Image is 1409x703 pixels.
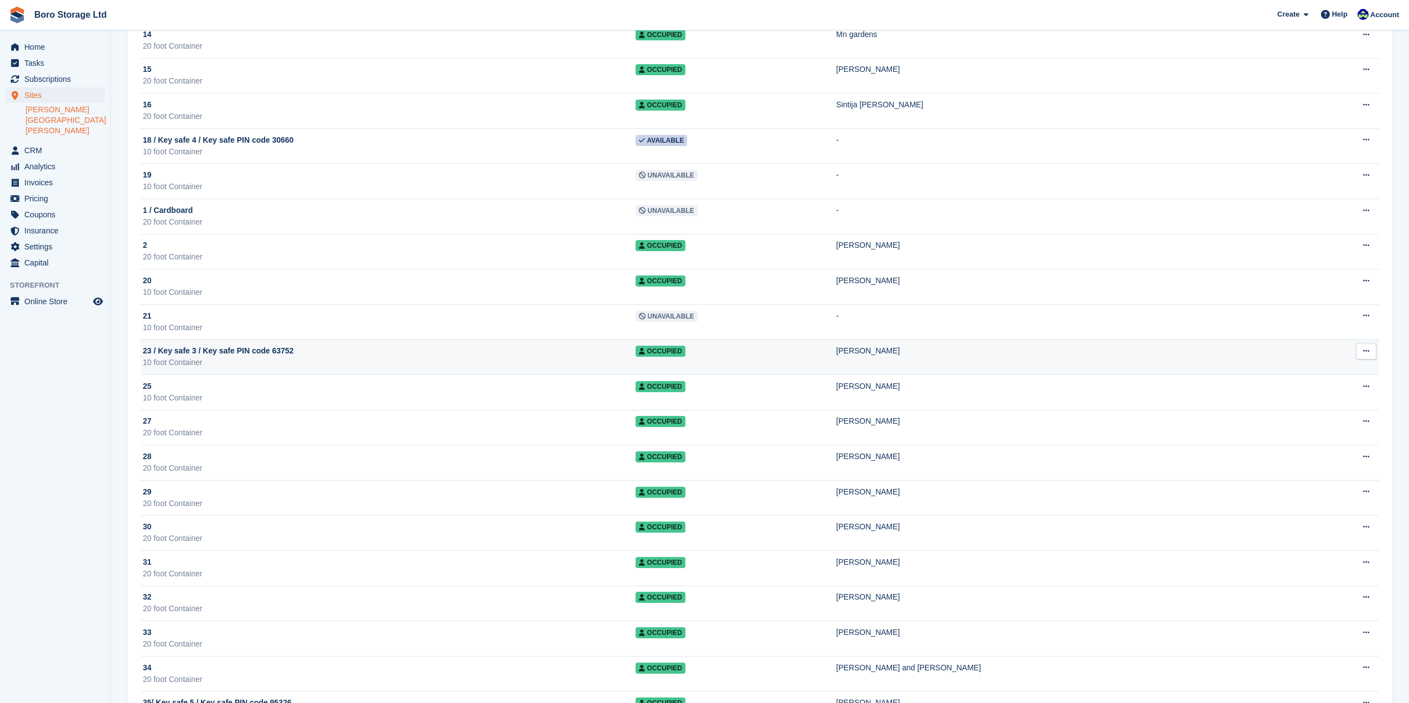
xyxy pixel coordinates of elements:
[143,287,636,298] div: 10 foot Container
[6,55,105,71] a: menu
[836,199,1304,235] td: -
[143,29,152,40] span: 14
[24,159,91,174] span: Analytics
[836,521,1304,533] div: [PERSON_NAME]
[836,128,1304,164] td: -
[636,240,685,251] span: Occupied
[143,75,636,87] div: 20 foot Container
[143,556,152,568] span: 31
[836,345,1304,357] div: [PERSON_NAME]
[636,29,685,40] span: Occupied
[143,521,152,533] span: 30
[143,392,636,404] div: 10 foot Container
[143,251,636,263] div: 20 foot Container
[143,169,152,181] span: 19
[6,294,105,309] a: menu
[143,603,636,615] div: 20 foot Container
[636,275,685,287] span: Occupied
[143,674,636,685] div: 20 foot Container
[1358,9,1369,20] img: Tobie Hillier
[143,146,636,158] div: 10 foot Container
[143,239,147,251] span: 2
[143,627,152,638] span: 33
[30,6,111,24] a: Boro Storage Ltd
[143,462,636,474] div: 20 foot Container
[25,105,105,136] a: [PERSON_NAME][GEOGRAPHIC_DATA][PERSON_NAME]
[636,627,685,638] span: Occupied
[836,99,1304,111] div: Sintija [PERSON_NAME]
[24,223,91,238] span: Insurance
[143,111,636,122] div: 20 foot Container
[636,416,685,427] span: Occupied
[836,239,1304,251] div: [PERSON_NAME]
[636,100,685,111] span: Occupied
[836,627,1304,638] div: [PERSON_NAME]
[143,486,152,498] span: 29
[6,39,105,55] a: menu
[636,170,698,181] span: Unavailable
[636,663,685,674] span: Occupied
[6,143,105,158] a: menu
[143,64,152,75] span: 15
[91,295,105,308] a: Preview store
[143,216,636,228] div: 20 foot Container
[24,143,91,158] span: CRM
[10,280,110,291] span: Storefront
[143,357,636,368] div: 10 foot Container
[24,239,91,254] span: Settings
[24,71,91,87] span: Subscriptions
[24,294,91,309] span: Online Store
[6,159,105,174] a: menu
[636,64,685,75] span: Occupied
[24,175,91,190] span: Invoices
[636,522,685,533] span: Occupied
[143,99,152,111] span: 16
[836,381,1304,392] div: [PERSON_NAME]
[24,191,91,206] span: Pricing
[636,592,685,603] span: Occupied
[143,591,152,603] span: 32
[6,71,105,87] a: menu
[143,498,636,509] div: 20 foot Container
[6,223,105,238] a: menu
[143,345,293,357] span: 23 / Key safe 3 / Key safe PIN code 63752
[143,638,636,650] div: 20 foot Container
[6,207,105,222] a: menu
[636,311,698,322] span: Unavailable
[836,451,1304,462] div: [PERSON_NAME]
[24,255,91,270] span: Capital
[836,486,1304,498] div: [PERSON_NAME]
[836,275,1304,287] div: [PERSON_NAME]
[24,207,91,222] span: Coupons
[143,275,152,287] span: 20
[143,427,636,439] div: 20 foot Container
[9,7,25,23] img: stora-icon-8386f47178a22dfd0bd8f6a31ec36ba5ce8667c1dd55bd0f319d3a0aa187defe.svg
[836,556,1304,568] div: [PERSON_NAME]
[836,64,1304,75] div: [PERSON_NAME]
[636,346,685,357] span: Occupied
[836,29,1304,40] div: Mn gardens
[836,164,1304,199] td: -
[143,205,193,216] span: 1 / Cardboard
[6,87,105,103] a: menu
[24,39,91,55] span: Home
[143,310,152,322] span: 21
[636,381,685,392] span: Occupied
[836,591,1304,603] div: [PERSON_NAME]
[143,381,152,392] span: 25
[143,134,293,146] span: 18 / Key safe 4 / Key safe PIN code 30660
[143,662,152,674] span: 34
[636,557,685,568] span: Occupied
[143,451,152,462] span: 28
[836,304,1304,340] td: -
[6,175,105,190] a: menu
[143,322,636,334] div: 10 foot Container
[143,40,636,52] div: 20 foot Container
[6,255,105,270] a: menu
[1370,9,1399,20] span: Account
[143,181,636,192] div: 10 foot Container
[636,135,688,146] span: Available
[636,487,685,498] span: Occupied
[636,451,685,462] span: Occupied
[143,568,636,580] div: 20 foot Container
